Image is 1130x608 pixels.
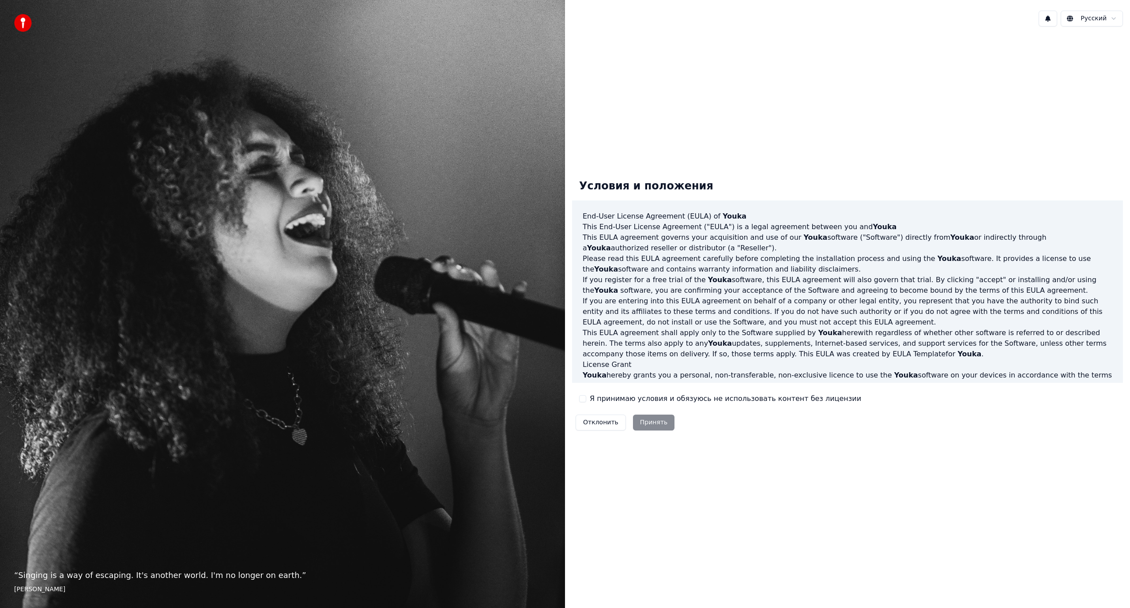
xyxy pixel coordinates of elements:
[14,14,32,32] img: youka
[818,329,842,337] span: Youka
[583,359,1112,370] h3: License Grant
[583,370,1112,391] p: hereby grants you a personal, non-transferable, non-exclusive licence to use the software on your...
[587,244,611,252] span: Youka
[583,253,1112,275] p: Please read this EULA agreement carefully before completing the installation process and using th...
[594,286,618,295] span: Youka
[873,223,896,231] span: Youka
[894,371,918,379] span: Youka
[583,222,1112,232] p: This End-User License Agreement ("EULA") is a legal agreement between you and
[572,172,720,200] div: Условия и положения
[803,233,827,242] span: Youka
[583,275,1112,296] p: If you register for a free trial of the software, this EULA agreement will also govern that trial...
[893,350,945,358] a: EULA Template
[14,585,551,594] footer: [PERSON_NAME]
[583,211,1112,222] h3: End-User License Agreement (EULA) of
[950,233,974,242] span: Youka
[583,296,1112,328] p: If you are entering into this EULA agreement on behalf of a company or other legal entity, you re...
[708,276,732,284] span: Youka
[590,393,861,404] label: Я принимаю условия и обязуюсь не использовать контент без лицензии
[576,415,626,431] button: Отклонить
[583,232,1112,253] p: This EULA agreement governs your acquisition and use of our software ("Software") directly from o...
[938,254,961,263] span: Youka
[723,212,746,220] span: Youka
[708,339,732,347] span: Youka
[594,265,618,273] span: Youka
[583,328,1112,359] p: This EULA agreement shall apply only to the Software supplied by herewith regardless of whether o...
[957,350,981,358] span: Youka
[583,371,606,379] span: Youka
[14,569,551,582] p: “ Singing is a way of escaping. It's another world. I'm no longer on earth. ”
